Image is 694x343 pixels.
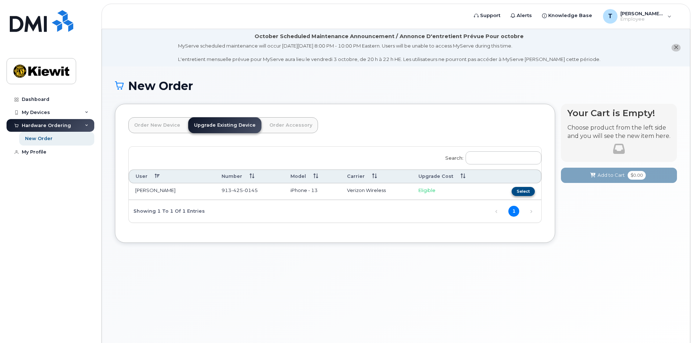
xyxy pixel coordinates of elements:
[561,168,677,183] button: Add to Cart $0.00
[412,170,492,183] th: Upgrade Cost: activate to sort column ascending
[491,206,502,217] a: Previous
[567,108,670,118] h4: Your Cart is Empty!
[598,172,625,179] span: Add to Cart
[672,44,681,52] button: close notification
[178,42,600,63] div: MyServe scheduled maintenance will occur [DATE][DATE] 8:00 PM - 10:00 PM Eastern. Users will be u...
[628,171,646,180] span: $0.00
[115,79,677,92] h1: New Order
[662,311,689,338] iframe: Messenger Launcher
[418,187,435,193] span: Eligible
[466,151,541,164] input: Search:
[255,33,524,40] div: October Scheduled Maintenance Announcement / Annonce D'entretient Prévue Pour octobre
[340,183,412,200] td: Verizon Wireless
[128,117,186,133] a: Order New Device
[508,206,519,217] a: 1
[222,187,258,193] span: 913
[129,205,205,217] div: Showing 1 to 1 of 1 entries
[129,183,215,200] td: [PERSON_NAME]
[264,117,318,133] a: Order Accessory
[215,170,284,183] th: Number: activate to sort column ascending
[243,187,258,193] span: 0145
[284,170,340,183] th: Model: activate to sort column ascending
[441,147,541,167] label: Search:
[129,170,215,183] th: User: activate to sort column descending
[231,187,243,193] span: 425
[340,170,412,183] th: Carrier: activate to sort column ascending
[526,206,537,217] a: Next
[284,183,340,200] td: iPhone - 13
[512,187,535,196] button: Select
[567,124,670,140] p: Choose product from the left side and you will see the new item here.
[188,117,261,133] a: Upgrade Existing Device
